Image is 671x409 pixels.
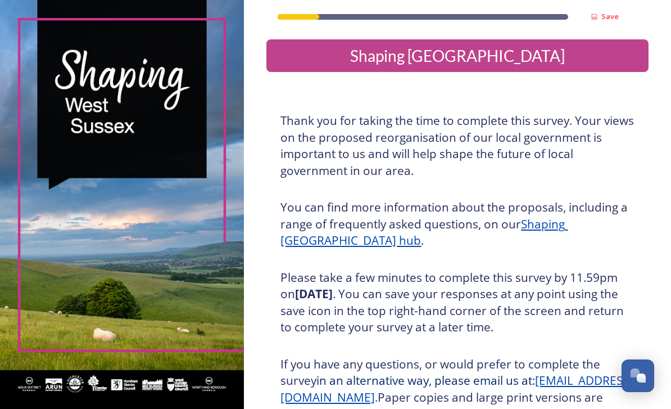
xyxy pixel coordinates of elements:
button: Open Chat [622,359,654,392]
a: Shaping [GEOGRAPHIC_DATA] hub [280,216,568,249]
a: [EMAIL_ADDRESS][DOMAIN_NAME] [280,372,633,405]
strong: [DATE] [295,286,333,302]
strong: Save [601,11,619,21]
h3: Thank you for taking the time to complete this survey. Your views on the proposed reorganisation ... [280,113,634,179]
span: . [375,389,378,405]
span: in an alternative way, please email us at: [316,372,535,388]
h3: You can find more information about the proposals, including a range of frequently asked question... [280,199,634,249]
h3: Please take a few minutes to complete this survey by 11.59pm on . You can save your responses at ... [280,269,634,336]
div: Shaping [GEOGRAPHIC_DATA] [271,44,644,68]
